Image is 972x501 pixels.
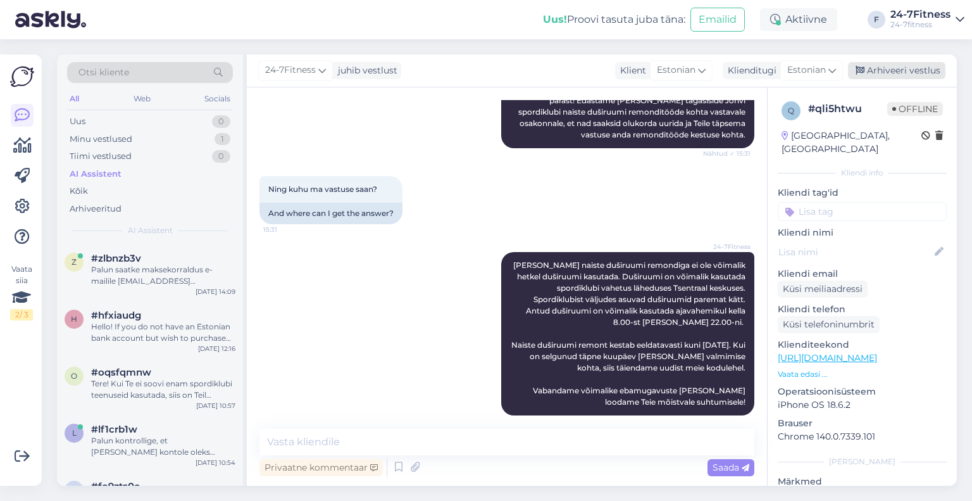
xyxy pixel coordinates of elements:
[70,168,121,181] div: AI Assistent
[196,458,235,467] div: [DATE] 10:54
[778,352,877,364] a: [URL][DOMAIN_NAME]
[760,8,837,31] div: Aktiivne
[67,91,82,107] div: All
[778,186,947,200] p: Kliendi tag'id
[778,202,947,221] input: Lisa tag
[10,309,33,320] div: 2 / 3
[778,369,947,380] p: Vaata edasi ...
[657,63,695,77] span: Estonian
[72,485,77,495] span: f
[265,63,316,77] span: 24-7Fitness
[72,428,77,438] span: l
[788,106,794,115] span: q
[778,398,947,412] p: iPhone OS 18.6.2
[91,424,137,435] span: #lf1crb1w
[70,133,132,146] div: Minu vestlused
[690,8,745,32] button: Emailid
[778,338,947,352] p: Klienditeekond
[10,65,34,89] img: Askly Logo
[212,115,230,128] div: 0
[703,242,751,251] span: 24-7Fitness
[71,314,77,324] span: h
[868,11,885,29] div: F
[778,475,947,488] p: Märkmed
[131,91,153,107] div: Web
[778,267,947,281] p: Kliendi email
[787,63,826,77] span: Estonian
[543,12,685,27] div: Proovi tasuta juba täna:
[91,253,141,264] span: #zlbnzb3v
[615,64,646,77] div: Klient
[543,13,567,25] b: Uus!
[848,62,945,79] div: Arhiveeri vestlus
[778,456,947,467] div: [PERSON_NAME]
[196,287,235,296] div: [DATE] 14:09
[70,150,132,163] div: Tiimi vestlused
[778,430,947,443] p: Chrome 140.0.7339.101
[778,303,947,316] p: Kliendi telefon
[723,64,776,77] div: Klienditugi
[70,115,85,128] div: Uus
[268,184,377,194] span: Ning kuhu ma vastuse saan?
[333,64,397,77] div: juhib vestlust
[778,281,868,298] div: Küsi meiliaadressi
[10,263,33,320] div: Vaata siia
[778,226,947,239] p: Kliendi nimi
[78,66,129,79] span: Otsi kliente
[91,310,141,321] span: #hfxiaudg
[778,385,947,398] p: Operatsioonisüsteem
[511,260,747,407] span: [PERSON_NAME] naiste duširuumi remondiga ei ole võimalik hetkel duširuumi kasutada. Duširuumi on ...
[91,367,151,378] span: #oqsfqmnw
[778,417,947,430] p: Brauser
[128,225,173,236] span: AI Assistent
[91,378,235,401] div: Tere! Kui Te ei soovi enam spordiklubi teenuseid kasutada, siis on Teil võimalik oma [PERSON_NAME...
[778,245,932,259] input: Lisa nimi
[890,20,950,30] div: 24-7fitness
[259,203,402,224] div: And where can I get the answer?
[259,459,383,476] div: Privaatne kommentaar
[71,371,77,381] span: o
[263,225,311,234] span: 15:31
[198,344,235,353] div: [DATE] 12:16
[91,481,140,492] span: #fo9zts0e
[72,257,77,267] span: z
[91,435,235,458] div: Palun kontrollige, et [PERSON_NAME] kontole oleks lisatud isikukood ja et see oleks avalik. Samut...
[91,321,235,344] div: Hello! If you do not have an Estonian bank account but wish to purchase an annual contract packag...
[202,91,233,107] div: Socials
[703,149,751,158] span: Nähtud ✓ 15:31
[890,10,950,20] div: 24-7Fitness
[516,61,747,139] span: Tere! Täname Teid pöördumise eest ja vabandame ebamugavuste pärast! Edastame [PERSON_NAME] tagasi...
[778,316,880,333] div: Küsi telefoninumbrit
[70,203,121,215] div: Arhiveeritud
[70,185,88,198] div: Kõik
[212,150,230,163] div: 0
[808,101,887,117] div: # qli5htwu
[713,462,749,473] span: Saada
[703,416,751,426] span: 15:32
[782,129,921,156] div: [GEOGRAPHIC_DATA], [GEOGRAPHIC_DATA]
[887,102,943,116] span: Offline
[890,10,964,30] a: 24-7Fitness24-7fitness
[215,133,230,146] div: 1
[778,167,947,179] div: Kliendi info
[91,264,235,287] div: Palun saatke maksekorraldus e-mailile [EMAIL_ADDRESS][DOMAIN_NAME], et saaksime kontrollida ja Te...
[196,401,235,410] div: [DATE] 10:57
